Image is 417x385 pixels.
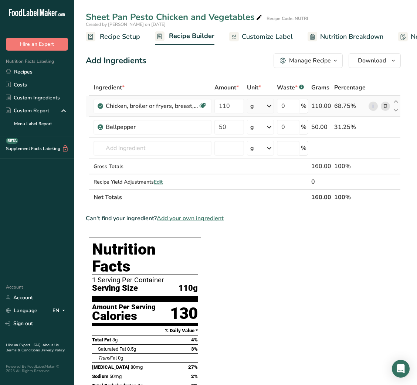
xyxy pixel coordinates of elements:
[86,214,401,223] div: Can't find your ingredient?
[169,31,214,41] span: Recipe Builder
[6,138,18,144] div: BETA
[92,311,156,321] div: Calories
[333,189,367,205] th: 100%
[109,374,122,379] span: 50mg
[289,56,331,65] div: Manage Recipe
[6,38,68,51] button: Hire an Expert
[267,15,308,22] div: Recipe Code: NUTRI
[92,276,198,284] div: 1 Serving Per Container
[6,343,32,348] a: Hire an Expert .
[92,337,111,343] span: Total Fat
[334,102,366,110] div: 68.75%
[86,10,264,24] div: Sheet Pan Pesto Chicken and Vegetables
[86,55,146,67] div: Add Ingredients
[86,28,140,45] a: Recipe Setup
[392,360,410,378] div: Open Intercom Messenger
[334,83,366,92] span: Percentage
[127,346,136,352] span: 0.5g
[98,346,126,352] span: Saturated Fat
[94,83,125,92] span: Ingredient
[242,32,293,42] span: Customize Label
[191,346,198,352] span: 3%
[92,364,129,370] span: [MEDICAL_DATA]
[86,21,166,27] span: Created by [PERSON_NAME] on [DATE]
[94,163,211,170] div: Gross Totals
[92,241,198,275] h1: Nutrition Facts
[179,284,198,293] span: 110g
[250,123,254,132] div: g
[277,83,304,92] div: Waste
[98,355,117,361] span: Fat
[6,343,59,353] a: About Us .
[106,123,198,132] div: Bellpepper
[6,107,49,115] div: Custom Report
[311,102,331,110] div: 110.00
[157,214,224,223] span: Add your own ingredient
[92,284,138,293] span: Serving Size
[94,178,211,186] div: Recipe Yield Adjustments
[34,343,43,348] a: FAQ .
[112,337,118,343] span: 3g
[191,374,198,379] span: 2%
[106,102,198,110] div: Chicken, broiler or fryers, breast, skinless, boneless, meat only, raw
[100,32,140,42] span: Recipe Setup
[6,364,68,373] div: Powered By FoodLabelMaker © 2025 All Rights Reserved
[214,83,239,92] span: Amount
[92,374,108,379] span: Sodium
[310,189,333,205] th: 160.00
[92,304,156,311] div: Amount Per Serving
[191,337,198,343] span: 4%
[155,28,214,45] a: Recipe Builder
[334,123,366,132] div: 31.25%
[94,141,211,156] input: Add Ingredient
[188,364,198,370] span: 27%
[247,83,261,92] span: Unit
[250,102,254,110] div: g
[130,364,143,370] span: 80mg
[334,162,366,171] div: 100%
[311,83,329,92] span: Grams
[358,56,386,65] span: Download
[170,304,198,323] div: 130
[92,189,310,205] th: Net Totals
[369,102,378,111] a: i
[311,177,331,186] div: 0
[92,326,198,335] section: % Daily Value *
[274,53,343,68] button: Manage Recipe
[311,123,331,132] div: 50.00
[98,355,110,361] i: Trans
[308,28,383,45] a: Nutrition Breakdown
[154,178,163,185] span: Edit
[6,304,37,317] a: Language
[118,355,123,361] span: 0g
[52,306,68,315] div: EN
[311,162,331,171] div: 160.00
[349,53,401,68] button: Download
[6,348,42,353] a: Terms & Conditions .
[42,348,65,353] a: Privacy Policy
[229,28,293,45] a: Customize Label
[250,144,254,153] div: g
[320,32,383,42] span: Nutrition Breakdown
